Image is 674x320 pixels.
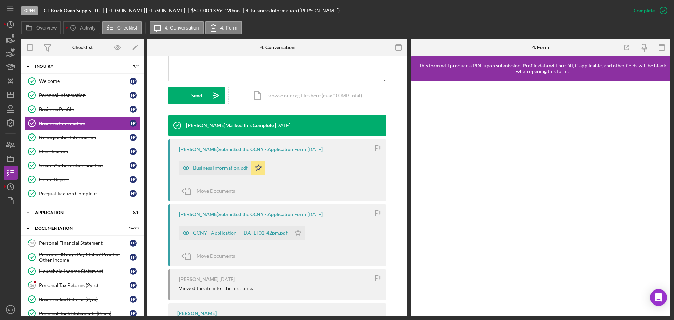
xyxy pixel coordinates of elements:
[39,282,130,288] div: Personal Tax Returns (2yrs)
[179,182,242,200] button: Move Documents
[130,148,137,155] div: F P
[275,123,290,128] time: 2025-09-05 21:34
[414,63,670,74] div: This form will produce a PDF upon submission. Profile data will pre-fill, if applicable, and othe...
[179,286,253,291] div: Viewed this item for the first time.
[25,278,140,292] a: 16Personal Tax Returns (2yrs)FP
[224,8,240,13] div: 120 mo
[307,146,323,152] time: 2025-09-05 16:20
[130,296,137,303] div: F P
[177,311,217,316] div: [PERSON_NAME]
[193,230,288,236] div: CCNY - Application -- [DATE] 02_42pm.pdf
[205,21,242,34] button: 4. Form
[130,134,137,141] div: F P
[193,165,248,171] div: Business Information.pdf
[30,241,34,245] tspan: 13
[36,25,57,31] label: Overview
[39,268,130,274] div: Household Income Statement
[191,7,209,13] span: $50,000
[39,78,130,84] div: Welcome
[106,8,191,13] div: [PERSON_NAME] [PERSON_NAME]
[39,296,130,302] div: Business Tax Returns (2yrs)
[130,190,137,197] div: F P
[634,4,655,18] div: Complete
[650,289,667,306] div: Open Intercom Messenger
[39,135,130,140] div: Demographic Information
[179,226,305,240] button: CCNY - Application -- [DATE] 02_42pm.pdf
[39,177,130,182] div: Credit Report
[130,162,137,169] div: F P
[25,187,140,201] a: Prequalification CompleteFP
[4,302,18,316] button: KD
[25,292,140,306] a: Business Tax Returns (2yrs)FP
[627,4,670,18] button: Complete
[102,21,142,34] button: Checklist
[130,268,137,275] div: F P
[25,116,140,130] a: Business InformationFP
[39,240,130,246] div: Personal Financial Statement
[179,247,242,265] button: Move Documents
[179,161,265,175] button: Business Information.pdf
[117,25,137,31] label: Checklist
[25,88,140,102] a: Personal InformationFP
[186,123,274,128] div: [PERSON_NAME] Marked this Complete
[418,88,664,309] iframe: Lenderfit form
[307,211,323,217] time: 2025-09-03 18:42
[21,6,38,15] div: Open
[80,25,95,31] label: Activity
[126,226,139,230] div: 16 / 20
[130,92,137,99] div: F P
[168,87,225,104] button: Send
[532,45,549,50] div: 4. Form
[179,276,218,282] div: [PERSON_NAME]
[25,130,140,144] a: Demographic InformationFP
[165,25,199,31] label: 4. Conversation
[130,240,137,247] div: F P
[126,210,139,215] div: 5 / 6
[63,21,100,34] button: Activity
[39,252,130,263] div: Previous 30 days Pay Stubs / Proof of Other Income
[220,25,237,31] label: 4. Form
[39,92,130,98] div: Personal Information
[130,282,137,289] div: F P
[130,120,137,127] div: F P
[260,45,295,50] div: 4. Conversation
[130,310,137,317] div: F P
[35,210,121,215] div: Application
[39,191,130,196] div: Prequalification Complete
[25,250,140,264] a: Previous 30 days Pay Stubs / Proof of Other IncomeFP
[25,236,140,250] a: 13Personal Financial StatementFP
[130,176,137,183] div: F P
[25,158,140,172] a: Credit Authorization and FeeFP
[126,64,139,68] div: 9 / 9
[179,146,306,152] div: [PERSON_NAME] Submitted the CCNY - Application Form
[39,163,130,168] div: Credit Authorization and Fee
[210,8,223,13] div: 13.5 %
[35,64,121,68] div: Inquiry
[130,78,137,85] div: F P
[25,172,140,187] a: Credit ReportFP
[72,45,93,50] div: Checklist
[130,254,137,261] div: F P
[44,8,100,13] b: CT Brick Oven Supply LLC
[30,283,34,287] tspan: 16
[246,8,340,13] div: 4. Business Information ([PERSON_NAME])
[25,144,140,158] a: IdentificationFP
[8,308,13,312] text: KD
[21,21,61,34] button: Overview
[219,276,235,282] time: 2025-09-03 18:36
[25,102,140,116] a: Business ProfileFP
[39,120,130,126] div: Business Information
[191,87,202,104] div: Send
[197,253,235,259] span: Move Documents
[35,226,121,230] div: Documentation
[150,21,204,34] button: 4. Conversation
[179,211,306,217] div: [PERSON_NAME] Submitted the CCNY - Application Form
[25,264,140,278] a: Household Income StatementFP
[25,74,140,88] a: WelcomeFP
[39,311,130,316] div: Personal Bank Statements (3mos)
[130,106,137,113] div: F P
[39,149,130,154] div: Identification
[197,188,235,194] span: Move Documents
[39,106,130,112] div: Business Profile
